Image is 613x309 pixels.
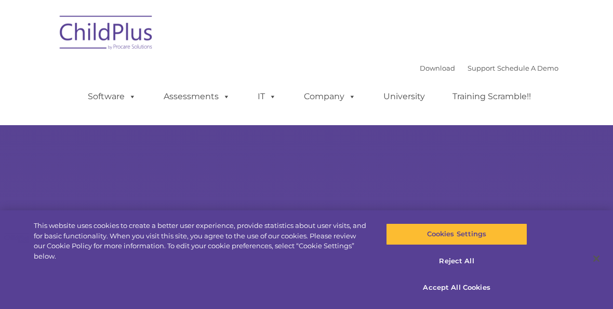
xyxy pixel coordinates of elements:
[77,86,146,107] a: Software
[386,277,527,299] button: Accept All Cookies
[442,86,541,107] a: Training Scramble!!
[468,64,495,72] a: Support
[373,86,435,107] a: University
[153,86,241,107] a: Assessments
[294,86,366,107] a: Company
[34,221,368,261] div: This website uses cookies to create a better user experience, provide statistics about user visit...
[386,250,527,272] button: Reject All
[497,64,558,72] a: Schedule A Demo
[386,223,527,245] button: Cookies Settings
[55,8,158,60] img: ChildPlus by Procare Solutions
[247,86,287,107] a: IT
[420,64,455,72] a: Download
[585,247,608,270] button: Close
[420,64,558,72] font: |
